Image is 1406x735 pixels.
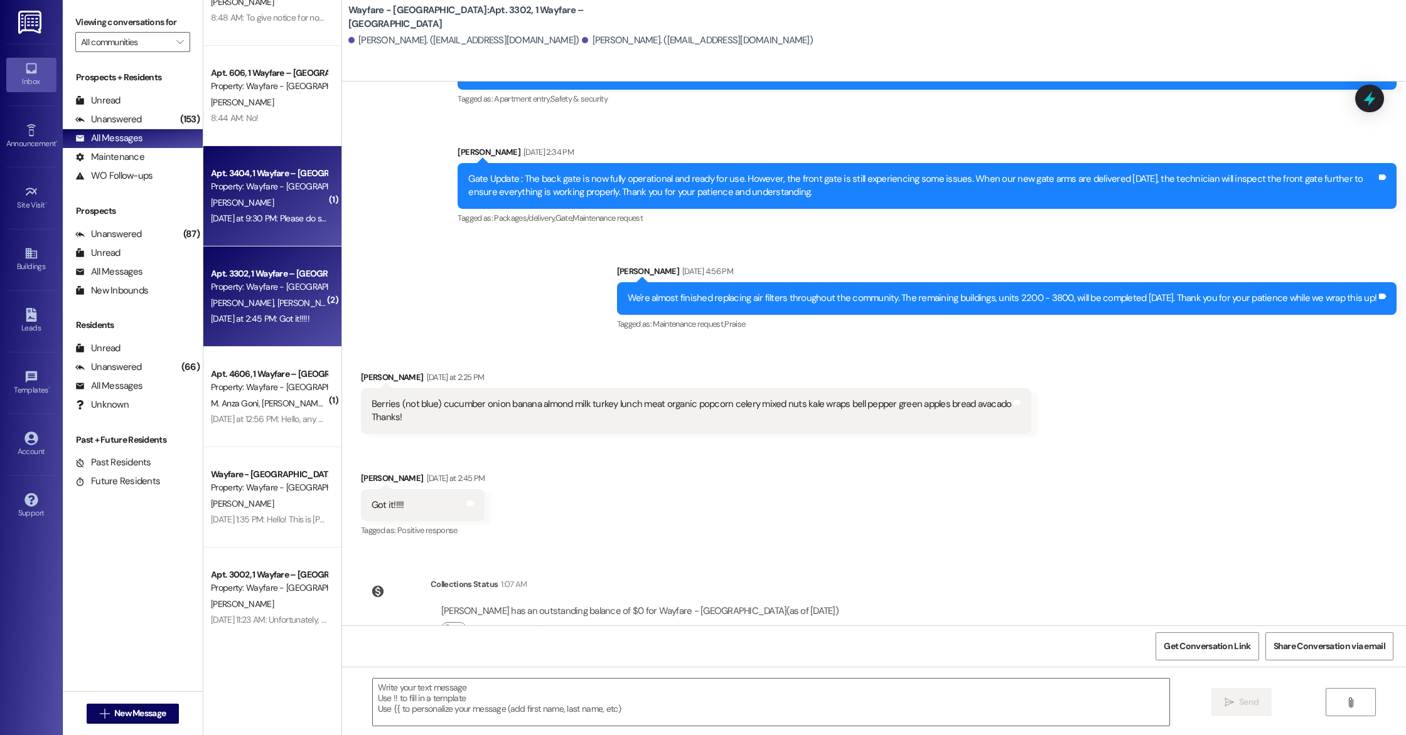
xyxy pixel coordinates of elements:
[75,132,142,145] div: All Messages
[81,32,170,52] input: All communities
[628,292,1377,305] div: We're almost finished replacing air filters throughout the community. The remaining buildings, un...
[75,475,160,488] div: Future Residents
[75,265,142,278] div: All Messages
[211,97,274,108] span: [PERSON_NAME]
[211,180,327,193] div: Property: Wayfare - [GEOGRAPHIC_DATA]
[397,525,458,536] span: Positive response
[617,265,1397,282] div: [PERSON_NAME]
[468,172,1376,199] div: Gate Update : The back gate is now fully operational and ready for use. However, the front gate i...
[361,371,1032,388] div: [PERSON_NAME]
[6,428,56,462] a: Account
[1225,697,1234,707] i: 
[75,94,121,107] div: Unread
[458,145,1397,163] div: [PERSON_NAME]
[45,199,47,208] span: •
[18,11,44,34] img: ResiDesk Logo
[48,384,50,393] span: •
[75,342,121,355] div: Unread
[211,80,327,93] div: Property: Wayfare - [GEOGRAPHIC_DATA]
[494,93,550,104] span: Apartment entry ,
[75,228,142,241] div: Unanswered
[441,605,839,618] div: [PERSON_NAME] has an outstanding balance of $0 for Wayfare - [GEOGRAPHIC_DATA] (as of [DATE])
[87,704,180,724] button: New Message
[361,472,485,489] div: [PERSON_NAME]
[114,707,166,720] span: New Message
[176,37,183,47] i: 
[6,366,56,400] a: Templates •
[424,371,485,384] div: [DATE] at 2:25 PM
[582,34,813,47] div: [PERSON_NAME]. ([EMAIL_ADDRESS][DOMAIN_NAME])
[75,169,153,182] div: WO Follow-ups
[1211,688,1272,716] button: Send
[211,413,397,425] div: [DATE] at 12:56 PM: Hello, any news about the pool?
[211,167,327,180] div: Apt. 3404, 1 Wayfare – [GEOGRAPHIC_DATA]
[211,598,274,610] span: [PERSON_NAME]
[277,297,340,309] span: [PERSON_NAME]
[617,315,1397,333] div: Tagged as:
[520,145,574,159] div: [DATE] 2:34 PM
[211,614,902,625] div: [DATE] 11:23 AM: Unfortunately, our pool is still closed as we continue to work towards getting t...
[6,243,56,277] a: Buildings
[63,319,203,332] div: Residents
[75,13,190,32] label: Viewing conversations for
[1346,697,1355,707] i: 
[724,319,745,329] span: Praise
[372,398,1012,425] div: Berries (not blue) cucumber onion banana almond milk turkey lunch meat organic popcorn celery mix...
[211,398,262,409] span: M. Anza Goni
[211,468,327,481] div: Wayfare - [GEOGRAPHIC_DATA]
[177,110,203,129] div: (153)
[211,381,327,394] div: Property: Wayfare - [GEOGRAPHIC_DATA]
[75,379,142,393] div: All Messages
[348,4,599,31] b: Wayfare - [GEOGRAPHIC_DATA]: Apt. 3302, 1 Wayfare – [GEOGRAPHIC_DATA]
[458,90,1397,108] div: Tagged as:
[211,481,327,494] div: Property: Wayfare - [GEOGRAPHIC_DATA]
[372,499,404,512] div: Got it!!!!!
[180,225,203,244] div: (87)
[75,284,148,297] div: New Inbounds
[211,12,784,23] div: 8:48 AM: To give notice for non renewal you will need to email [EMAIL_ADDRESS][DOMAIN_NAME] (You ...
[211,313,309,324] div: [DATE] at 2:45 PM: Got it!!!!!
[211,66,327,80] div: Apt. 606, 1 Wayfare – [GEOGRAPHIC_DATA]
[653,319,724,329] span: Maintenance request ,
[211,581,327,595] div: Property: Wayfare - [GEOGRAPHIC_DATA]
[458,209,1397,227] div: Tagged as:
[262,398,338,409] span: [PERSON_NAME] Tur
[211,498,274,509] span: [PERSON_NAME]
[211,197,274,208] span: [PERSON_NAME]
[211,267,327,280] div: Apt. 3302, 1 Wayfare – [GEOGRAPHIC_DATA]
[348,34,579,47] div: [PERSON_NAME]. ([EMAIL_ADDRESS][DOMAIN_NAME])
[424,472,485,485] div: [DATE] at 2:45 PM
[211,213,391,224] div: [DATE] at 9:30 PM: Please do send update [DATE].
[63,433,203,447] div: Past + Future Residents
[498,578,527,591] div: 1:07 AM
[6,489,56,523] a: Support
[75,113,142,126] div: Unanswered
[178,357,203,377] div: (66)
[1156,632,1258,660] button: Get Conversation Link
[211,112,259,124] div: 8:44 AM: No!
[361,521,485,539] div: Tagged as:
[555,213,573,223] span: Gate ,
[75,456,151,469] div: Past Residents
[494,213,555,223] span: Packages/delivery ,
[63,204,203,218] div: Prospects
[431,578,498,591] div: Collections Status
[211,297,277,309] span: [PERSON_NAME]
[1239,695,1258,709] span: Send
[679,265,733,278] div: [DATE] 4:56 PM
[471,622,545,635] label: Click to show details
[572,213,643,223] span: Maintenance request
[63,71,203,84] div: Prospects + Residents
[6,58,56,92] a: Inbox
[1164,640,1250,653] span: Get Conversation Link
[6,304,56,338] a: Leads
[75,151,144,164] div: Maintenance
[6,181,56,215] a: Site Visit •
[1274,640,1385,653] span: Share Conversation via email
[550,93,608,104] span: Safety & security
[211,280,327,293] div: Property: Wayfare - [GEOGRAPHIC_DATA]
[75,361,142,374] div: Unanswered
[56,137,58,146] span: •
[100,709,109,719] i: 
[211,367,327,381] div: Apt. 4606, 1 Wayfare – [GEOGRAPHIC_DATA]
